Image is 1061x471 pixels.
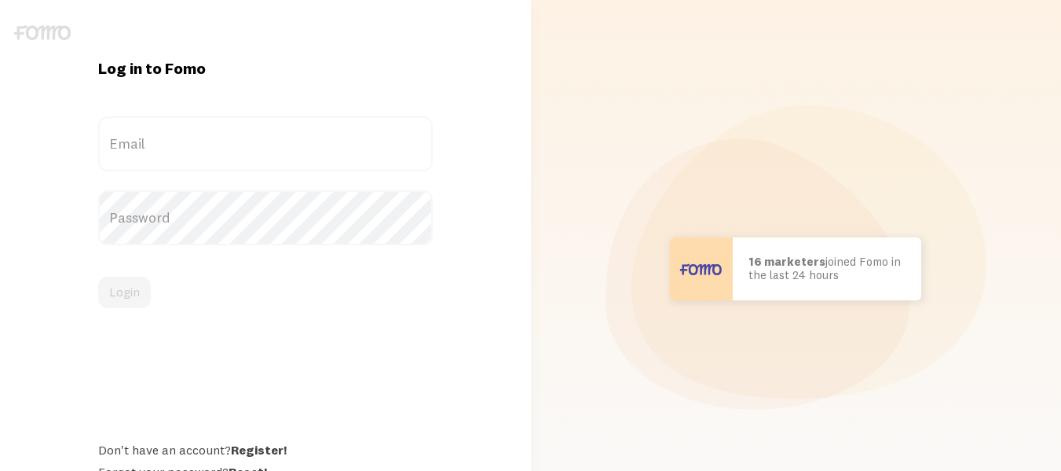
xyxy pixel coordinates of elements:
[748,256,906,281] p: joined Fomo in the last 24 hours
[98,116,433,171] label: Email
[14,25,71,40] img: fomo-logo-gray-b99e0e8ada9f9040e2984d0d95b3b12da0074ffd48d1e5cb62ac37fc77b0b268.svg
[98,58,433,79] h1: Log in to Fomo
[748,254,825,269] b: 16 marketers
[98,442,433,458] div: Don't have an account?
[231,442,287,458] a: Register!
[98,190,433,245] label: Password
[670,237,733,300] img: User avatar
